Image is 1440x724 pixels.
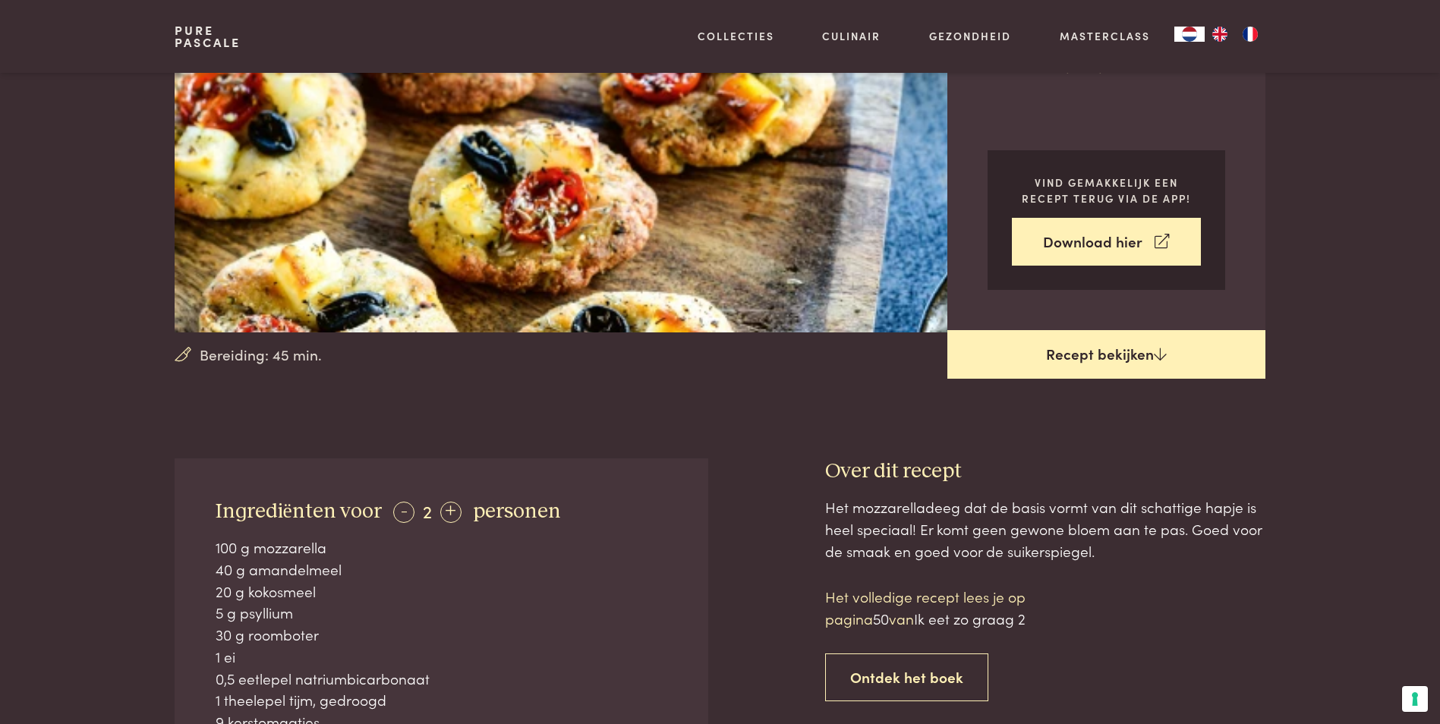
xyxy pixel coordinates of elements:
[1174,27,1205,42] div: Language
[200,344,322,366] span: Bereiding: 45 min.
[825,653,988,701] a: Ontdek het boek
[825,586,1083,629] p: Het volledige recept lees je op pagina van
[1174,27,1205,42] a: NL
[216,668,668,690] div: 0,5 eetlepel natriumbicarbonaat
[423,498,432,523] span: 2
[698,28,774,44] a: Collecties
[1012,218,1201,266] a: Download hier
[822,28,881,44] a: Culinair
[216,646,668,668] div: 1 ei
[216,602,668,624] div: 5 g psyllium
[440,502,462,523] div: +
[216,624,668,646] div: 30 g roomboter
[825,458,1265,485] h3: Over dit recept
[914,608,1026,628] span: Ik eet zo graag 2
[473,501,561,522] span: personen
[393,502,414,523] div: -
[216,559,668,581] div: 40 g amandelmeel
[216,537,668,559] div: 100 g mozzarella
[1060,28,1150,44] a: Masterclass
[929,28,1011,44] a: Gezondheid
[216,689,668,711] div: 1 theelepel tijm, gedroogd
[1174,27,1265,42] aside: Language selected: Nederlands
[1402,686,1428,712] button: Uw voorkeuren voor toestemming voor trackingtechnologieën
[1005,53,1117,74] a: Ik eet zo graag 2
[175,24,241,49] a: PurePascale
[1235,27,1265,42] a: FR
[873,608,889,628] span: 50
[1012,175,1201,206] p: Vind gemakkelijk een recept terug via de app!
[216,501,382,522] span: Ingrediënten voor
[825,496,1265,562] div: Het mozzarelladeeg dat de basis vormt van dit schattige hapje is heel speciaal! Er komt geen gewo...
[1205,27,1265,42] ul: Language list
[216,581,668,603] div: 20 g kokosmeel
[1205,27,1235,42] a: EN
[947,330,1265,379] a: Recept bekijken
